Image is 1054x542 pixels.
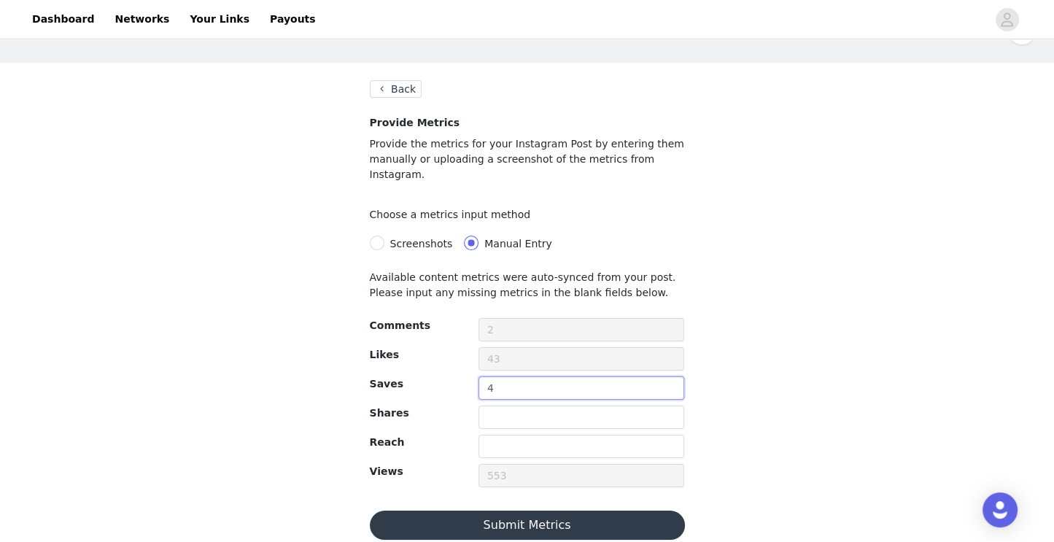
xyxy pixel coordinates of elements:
span: Screenshots [390,238,453,249]
span: Manual Entry [484,238,552,249]
h4: Provide Metrics [370,115,685,131]
button: Back [370,80,422,98]
span: Comments [370,320,431,331]
span: Saves [370,378,403,390]
input: 553 [478,464,685,487]
a: Dashboard [23,3,103,36]
span: Views [370,465,403,477]
input: 43 [478,347,685,371]
a: Payouts [261,3,325,36]
label: Choose a metrics input method [370,209,538,220]
a: Your Links [181,3,258,36]
a: Networks [106,3,178,36]
input: 2 [478,318,685,341]
p: Provide the metrics for your Instagram Post by entering them manually or uploading a screenshot o... [370,136,685,182]
span: Likes [370,349,399,360]
button: Submit Metrics [370,511,685,540]
span: Reach [370,436,405,448]
span: Shares [370,407,409,419]
div: avatar [1000,8,1014,31]
p: Available content metrics were auto-synced from your post. Please input any missing metrics in th... [370,270,685,301]
div: Open Intercom Messenger [983,492,1018,527]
